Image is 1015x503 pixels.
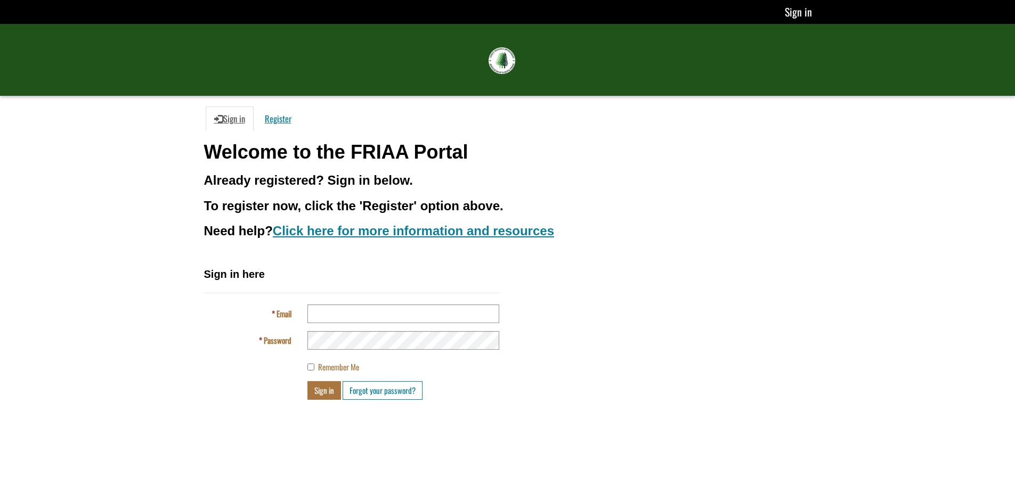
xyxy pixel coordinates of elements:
a: Click here for more information and resources [273,224,554,238]
a: Forgot your password? [343,381,423,400]
h3: To register now, click the 'Register' option above. [204,199,811,213]
button: Sign in [307,381,341,400]
img: FRIAA Submissions Portal [489,47,515,74]
a: Register [256,106,300,131]
h3: Need help? [204,224,811,238]
h3: Already registered? Sign in below. [204,174,811,187]
span: Remember Me [318,361,359,373]
span: Sign in here [204,268,265,280]
h1: Welcome to the FRIAA Portal [204,142,811,163]
span: Password [264,334,291,346]
input: Remember Me [307,364,314,370]
a: Sign in [785,4,812,20]
a: Sign in [206,106,254,131]
span: Email [277,308,291,319]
